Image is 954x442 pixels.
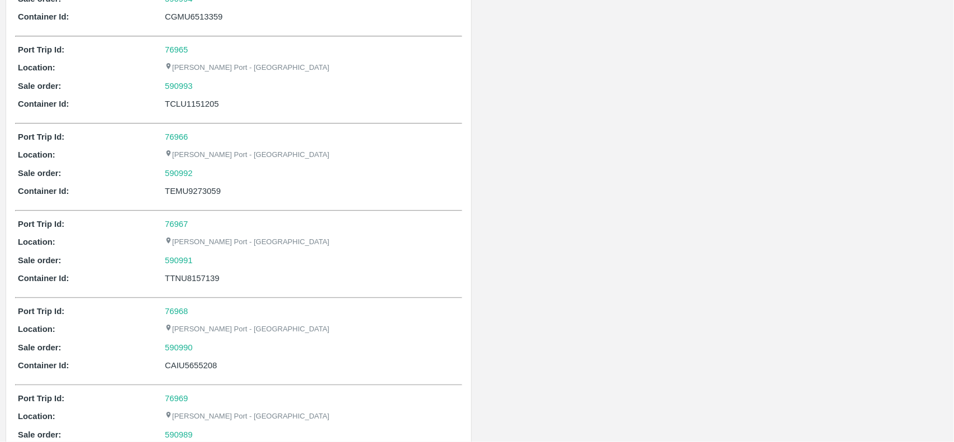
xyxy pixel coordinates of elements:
[18,361,69,370] b: Container Id:
[165,63,329,73] p: [PERSON_NAME] Port - [GEOGRAPHIC_DATA]
[18,169,61,178] b: Sale order:
[18,12,69,21] b: Container Id:
[18,307,64,316] b: Port Trip Id:
[165,411,329,422] p: [PERSON_NAME] Port - [GEOGRAPHIC_DATA]
[165,11,459,23] div: CGMU6513359
[18,325,55,334] b: Location:
[18,150,55,159] b: Location:
[165,341,193,354] a: 590990
[165,220,188,229] a: 76967
[165,237,329,248] p: [PERSON_NAME] Port - [GEOGRAPHIC_DATA]
[165,254,193,267] a: 590991
[165,98,459,110] div: TCLU1151205
[18,45,64,54] b: Port Trip Id:
[18,343,61,352] b: Sale order:
[165,272,459,284] div: TTNU8157139
[165,80,193,92] a: 590993
[165,394,188,403] a: 76969
[18,132,64,141] b: Port Trip Id:
[18,220,64,229] b: Port Trip Id:
[165,307,188,316] a: 76968
[18,99,69,108] b: Container Id:
[18,187,69,196] b: Container Id:
[165,359,459,372] div: CAIU5655208
[165,167,193,179] a: 590992
[18,412,55,421] b: Location:
[165,185,459,197] div: TEMU9273059
[18,430,61,439] b: Sale order:
[18,82,61,91] b: Sale order:
[18,237,55,246] b: Location:
[18,63,55,72] b: Location:
[18,274,69,283] b: Container Id:
[165,45,188,54] a: 76965
[165,324,329,335] p: [PERSON_NAME] Port - [GEOGRAPHIC_DATA]
[18,394,64,403] b: Port Trip Id:
[18,256,61,265] b: Sale order:
[165,429,193,441] a: 590989
[165,132,188,141] a: 76966
[165,150,329,160] p: [PERSON_NAME] Port - [GEOGRAPHIC_DATA]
